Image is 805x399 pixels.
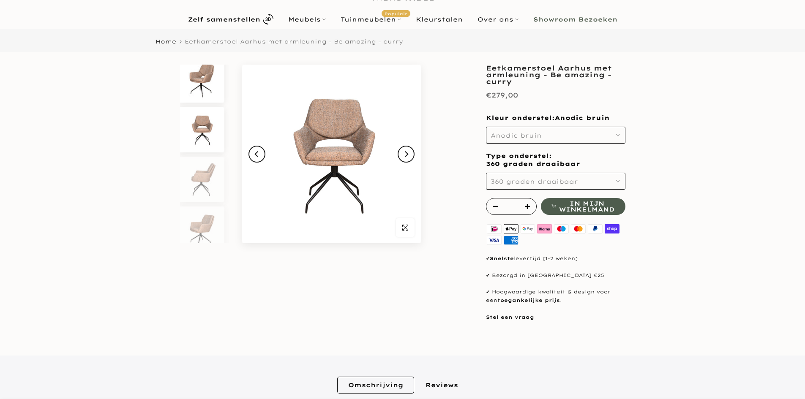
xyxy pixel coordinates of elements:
a: Meubels [281,14,333,24]
a: Stel een vraag [486,314,534,320]
p: ✔ Bezorgd in [GEOGRAPHIC_DATA] €25 [486,271,625,280]
a: Omschrijving [337,377,414,394]
span: Anodic bruin [491,132,542,139]
img: master [570,223,587,235]
span: 360 graden draaibaar [491,178,578,185]
a: Home [156,39,176,44]
div: €279,00 [486,89,518,101]
span: Kleur onderstel: [486,114,610,122]
a: Over ons [470,14,526,24]
h1: Eetkamerstoel Aarhus met armleuning - Be amazing - curry [486,65,625,85]
span: In mijn winkelmand [559,201,614,212]
span: Eetkamerstoel Aarhus met armleuning - Be amazing - curry [185,38,403,45]
span: Type onderstel: [486,152,580,168]
b: Showroom Bezoeken [533,16,617,22]
img: maestro [553,223,570,235]
a: Zelf samenstellen [180,12,281,27]
img: apple pay [502,223,519,235]
button: Next [398,146,415,163]
span: Populair [382,10,410,17]
b: Zelf samenstellen [188,16,260,22]
img: Eetkamerstoel aarhus draaibaar [180,57,224,103]
a: Showroom Bezoeken [526,14,625,24]
button: In mijn winkelmand [541,198,625,215]
img: ideal [486,223,503,235]
img: klarna [536,223,553,235]
img: google pay [519,223,536,235]
strong: Snelste [490,255,514,261]
p: ✔ levertijd (1-2 weken) [486,255,625,263]
a: Reviews [415,377,469,394]
button: 360 graden draaibaar [486,173,625,190]
button: Anodic bruin [486,127,625,144]
img: visa [486,235,503,246]
img: american express [502,235,519,246]
a: Kleurstalen [408,14,470,24]
img: shopify pay [603,223,620,235]
button: Previous [248,146,265,163]
strong: toegankelijke prijs [497,297,560,303]
a: TuinmeubelenPopulair [333,14,408,24]
span: 360 graden draaibaar [486,160,580,168]
p: ✔ Hoogwaardige kwaliteit & design voor een . [486,288,625,305]
span: Anodic bruin [555,114,610,122]
img: paypal [587,223,603,235]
